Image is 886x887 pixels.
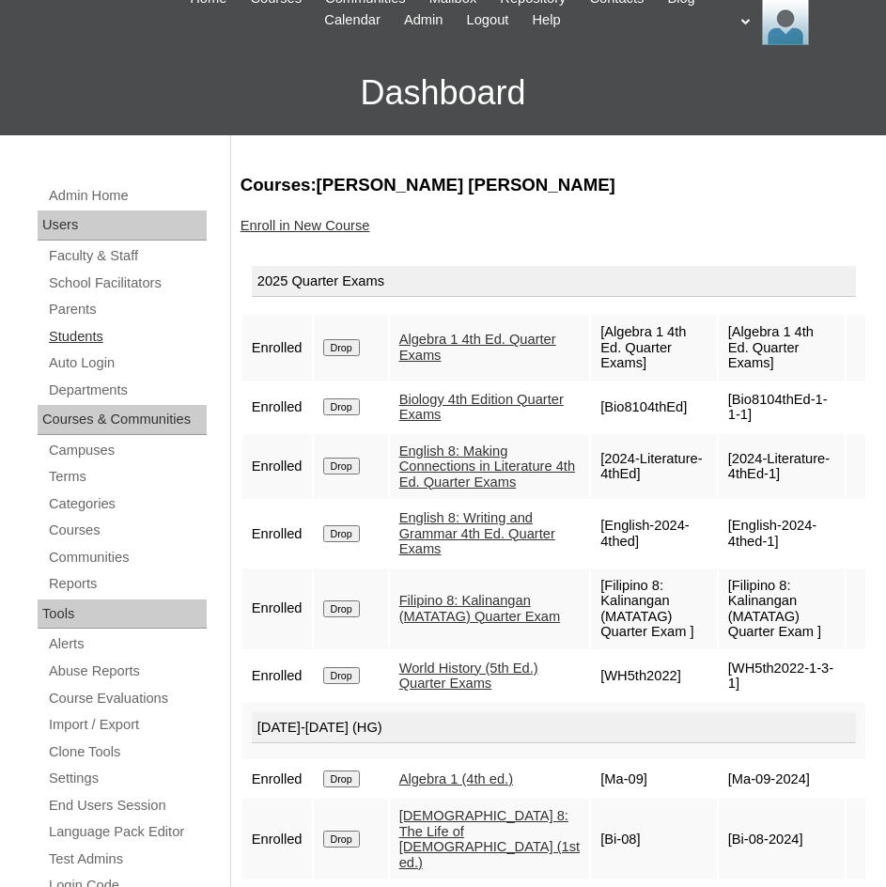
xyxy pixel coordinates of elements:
[47,820,207,844] a: Language Pack Editor
[252,266,856,298] div: 2025 Quarter Exams
[47,713,207,737] a: Import / Export
[467,9,509,31] span: Logout
[591,799,717,879] td: [Bi-08]
[404,9,443,31] span: Admin
[719,434,845,500] td: [2024-Literature-4thEd-1]
[47,572,207,596] a: Reports
[719,382,845,432] td: [Bio8104thEd-1-1-1]
[323,770,360,787] input: Drop
[47,767,207,790] a: Settings
[522,9,569,31] a: Help
[47,492,207,516] a: Categories
[242,315,312,381] td: Enrolled
[323,398,360,415] input: Drop
[399,332,556,363] a: Algebra 1 4th Ed. Quarter Exams
[323,831,360,848] input: Drop
[399,771,513,786] a: Algebra 1 (4th ed.)
[252,712,856,744] div: [DATE]-[DATE] (HG)
[719,799,845,879] td: [Bi-08-2024]
[242,501,312,567] td: Enrolled
[591,568,717,649] td: [Filipino 8: Kalinangan (MATATAG) Quarter Exam ]
[591,761,717,797] td: [Ma-09]
[38,405,207,435] div: Courses & Communities
[47,244,207,268] a: Faculty & Staff
[38,599,207,630] div: Tools
[399,661,538,692] a: World History (5th Ed.) Quarter Exams
[323,600,360,617] input: Drop
[399,593,561,624] a: Filipino 8: Kalinangan (MATATAG) Quarter Exam
[395,9,453,31] a: Admin
[242,382,312,432] td: Enrolled
[47,632,207,656] a: Alerts
[315,9,389,31] a: Calendar
[47,325,207,349] a: Students
[241,218,370,233] a: Enroll in New Course
[47,351,207,375] a: Auto Login
[719,651,845,701] td: [WH5th2022-1-3-1]
[591,315,717,381] td: [Algebra 1 4th Ed. Quarter Exams]
[458,9,519,31] a: Logout
[47,660,207,683] a: Abuse Reports
[242,651,312,701] td: Enrolled
[399,808,580,870] a: [DEMOGRAPHIC_DATA] 8: The Life of [DEMOGRAPHIC_DATA] (1st ed.)
[323,458,360,475] input: Drop
[47,794,207,817] a: End Users Session
[47,519,207,542] a: Courses
[591,382,717,432] td: [Bio8104thEd]
[323,525,360,542] input: Drop
[47,546,207,569] a: Communities
[719,501,845,567] td: [English-2024-4thed-1]
[591,501,717,567] td: [English-2024-4thed]
[323,339,360,356] input: Drop
[47,298,207,321] a: Parents
[38,210,207,241] div: Users
[47,465,207,489] a: Terms
[242,761,312,797] td: Enrolled
[532,9,560,31] span: Help
[242,434,312,500] td: Enrolled
[719,761,845,797] td: [Ma-09-2024]
[719,315,845,381] td: [Algebra 1 4th Ed. Quarter Exams]
[47,848,207,871] a: Test Admins
[241,173,867,197] h3: Courses:[PERSON_NAME] [PERSON_NAME]
[47,439,207,462] a: Campuses
[399,510,555,556] a: English 8: Writing and Grammar 4th Ed. Quarter Exams
[242,799,312,879] td: Enrolled
[323,667,360,684] input: Drop
[242,568,312,649] td: Enrolled
[719,568,845,649] td: [Filipino 8: Kalinangan (MATATAG) Quarter Exam ]
[399,443,575,490] a: English 8: Making Connections in Literature 4th Ed. Quarter Exams
[399,392,564,423] a: Biology 4th Edition Quarter Exams
[9,51,877,135] h3: Dashboard
[47,184,207,208] a: Admin Home
[591,651,717,701] td: [WH5th2022]
[47,740,207,764] a: Clone Tools
[324,9,380,31] span: Calendar
[47,272,207,295] a: School Facilitators
[47,687,207,710] a: Course Evaluations
[591,434,717,500] td: [2024-Literature-4thEd]
[47,379,207,402] a: Departments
